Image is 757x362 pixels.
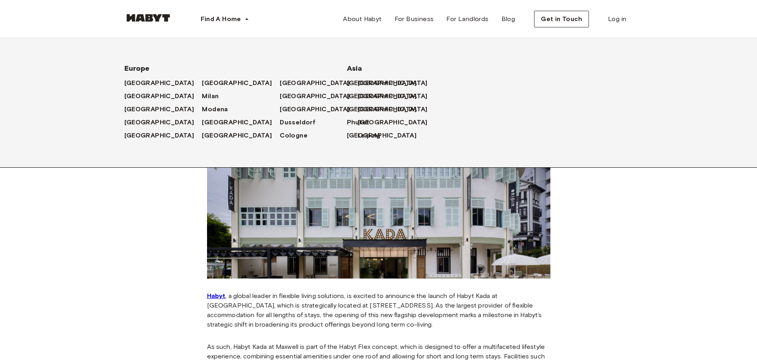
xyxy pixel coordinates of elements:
[124,14,172,22] img: Habyt
[202,118,272,127] span: [GEOGRAPHIC_DATA]
[280,91,358,101] a: [GEOGRAPHIC_DATA]
[124,105,194,114] span: [GEOGRAPHIC_DATA]
[347,105,425,114] a: [GEOGRAPHIC_DATA]
[207,291,550,329] p: , a global leader in flexible living solutions, is excited to announce the launch of Habyt Kada a...
[202,105,228,114] span: Modena
[347,105,417,114] span: [GEOGRAPHIC_DATA]
[347,131,417,140] span: [GEOGRAPHIC_DATA]
[608,14,626,24] span: Log in
[202,131,272,140] span: [GEOGRAPHIC_DATA]
[201,14,241,24] span: Find A Home
[280,105,358,114] a: [GEOGRAPHIC_DATA]
[124,118,194,127] span: [GEOGRAPHIC_DATA]
[602,11,633,27] a: Log in
[202,118,280,127] a: [GEOGRAPHIC_DATA]
[541,14,582,24] span: Get in Touch
[280,131,316,140] a: Cologne
[202,91,227,101] a: Milan
[358,105,436,114] a: [GEOGRAPHIC_DATA]
[388,11,440,27] a: For Business
[347,91,425,101] a: [GEOGRAPHIC_DATA]
[347,64,410,73] span: Asia
[501,14,515,24] span: Blog
[202,91,219,101] span: Milan
[347,78,417,88] span: [GEOGRAPHIC_DATA]
[280,78,358,88] a: [GEOGRAPHIC_DATA]
[202,131,280,140] a: [GEOGRAPHIC_DATA]
[124,131,194,140] span: [GEOGRAPHIC_DATA]
[280,78,350,88] span: [GEOGRAPHIC_DATA]
[347,91,417,101] span: [GEOGRAPHIC_DATA]
[124,118,202,127] a: [GEOGRAPHIC_DATA]
[347,118,378,127] a: Phuket
[440,11,495,27] a: For Landlords
[395,14,434,24] span: For Business
[124,105,202,114] a: [GEOGRAPHIC_DATA]
[124,91,194,101] span: [GEOGRAPHIC_DATA]
[337,11,388,27] a: About Habyt
[280,118,316,127] span: Dusseldorf
[280,118,323,127] a: Dusseldorf
[347,78,425,88] a: [GEOGRAPHIC_DATA]
[124,78,194,88] span: [GEOGRAPHIC_DATA]
[202,78,280,88] a: [GEOGRAPHIC_DATA]
[124,64,321,73] span: Europe
[124,78,202,88] a: [GEOGRAPHIC_DATA]
[347,118,370,127] span: Phuket
[207,292,226,300] a: Habyt
[124,131,202,140] a: [GEOGRAPHIC_DATA]
[194,11,256,27] button: Find A Home
[202,105,236,114] a: Modena
[446,14,488,24] span: For Landlords
[280,105,350,114] span: [GEOGRAPHIC_DATA]
[124,91,202,101] a: [GEOGRAPHIC_DATA]
[358,118,428,127] span: [GEOGRAPHIC_DATA]
[534,11,589,27] button: Get in Touch
[280,91,350,101] span: [GEOGRAPHIC_DATA]
[358,91,436,101] a: [GEOGRAPHIC_DATA]
[358,118,436,127] a: [GEOGRAPHIC_DATA]
[280,131,308,140] span: Cologne
[207,107,550,279] img: Habyt Unveils Kada at Maxwell, A New Flex Property in Singapore
[202,78,272,88] span: [GEOGRAPHIC_DATA]
[343,14,381,24] span: About Habyt
[358,78,436,88] a: [GEOGRAPHIC_DATA]
[347,131,425,140] a: [GEOGRAPHIC_DATA]
[495,11,522,27] a: Blog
